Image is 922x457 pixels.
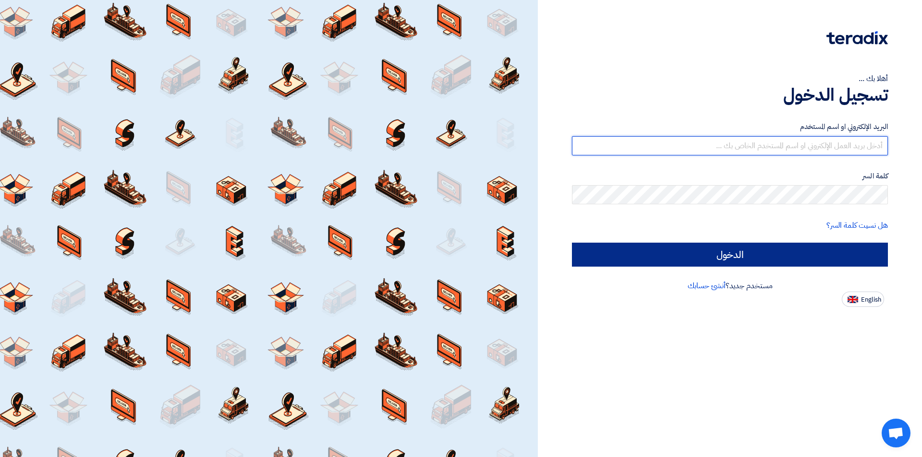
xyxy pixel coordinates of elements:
[572,280,888,292] div: مستخدم جديد؟
[848,296,858,303] img: en-US.png
[572,84,888,105] h1: تسجيل الدخول
[572,243,888,267] input: الدخول
[572,171,888,182] label: كلمة السر
[882,419,910,447] a: دردشة مفتوحة
[572,136,888,155] input: أدخل بريد العمل الإلكتروني او اسم المستخدم الخاص بك ...
[826,220,888,231] a: هل نسيت كلمة السر؟
[826,31,888,45] img: Teradix logo
[842,292,884,307] button: English
[861,296,881,303] span: English
[688,280,726,292] a: أنشئ حسابك
[572,73,888,84] div: أهلا بك ...
[572,121,888,132] label: البريد الإلكتروني او اسم المستخدم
